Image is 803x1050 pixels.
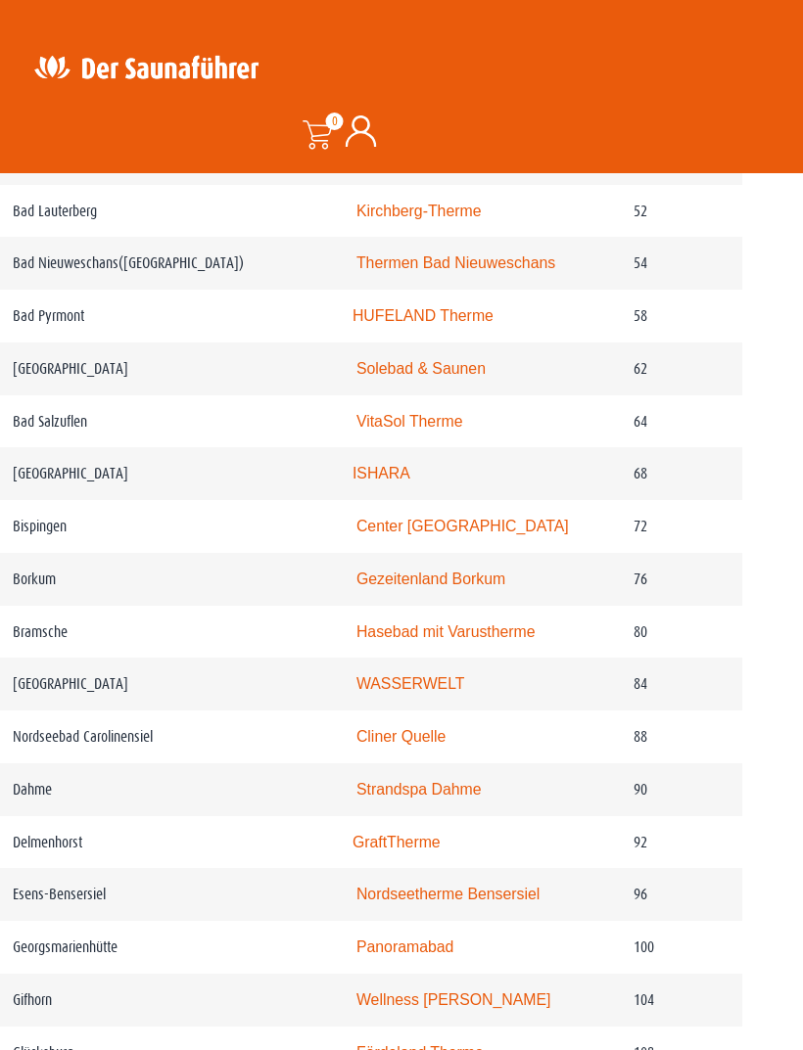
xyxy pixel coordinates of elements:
a: WASSERWELT [357,675,466,692]
td: 92 [620,816,743,869]
td: 76 [620,553,743,606]
a: Thermen Bad Nieuweschans [357,254,556,271]
a: Center [GEOGRAPHIC_DATA] [357,518,570,534]
td: 72 [620,500,743,553]
a: HUFELAND Therme [354,307,495,324]
td: 58 [620,290,743,342]
a: Wellness [PERSON_NAME] [357,991,552,1008]
a: Cliner Quelle [357,728,448,745]
td: 96 [620,868,743,921]
td: 64 [620,395,743,448]
a: Nordseetherme Bensersiel [357,886,541,902]
a: Solebad & Saunen [357,360,487,377]
td: 68 [620,447,743,500]
td: 104 [620,974,743,1027]
a: Panoramabad [357,938,454,955]
a: Kirchberg-Therme [357,203,483,219]
a: GraftTherme [354,834,442,850]
a: Strandspa Dahme [357,781,483,798]
td: 80 [620,606,743,659]
td: 100 [620,921,743,974]
a: Gezeitenland Borkum [357,571,506,587]
td: 90 [620,763,743,816]
td: 52 [620,185,743,238]
a: Hasebad mit Varustherme [357,623,537,640]
td: 62 [620,342,743,395]
td: 88 [620,710,743,763]
a: VitaSol Therme [357,413,464,430]
a: ISHARA [354,465,411,481]
span: 0 [326,113,344,130]
td: 54 [620,237,743,290]
td: 84 [620,658,743,710]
